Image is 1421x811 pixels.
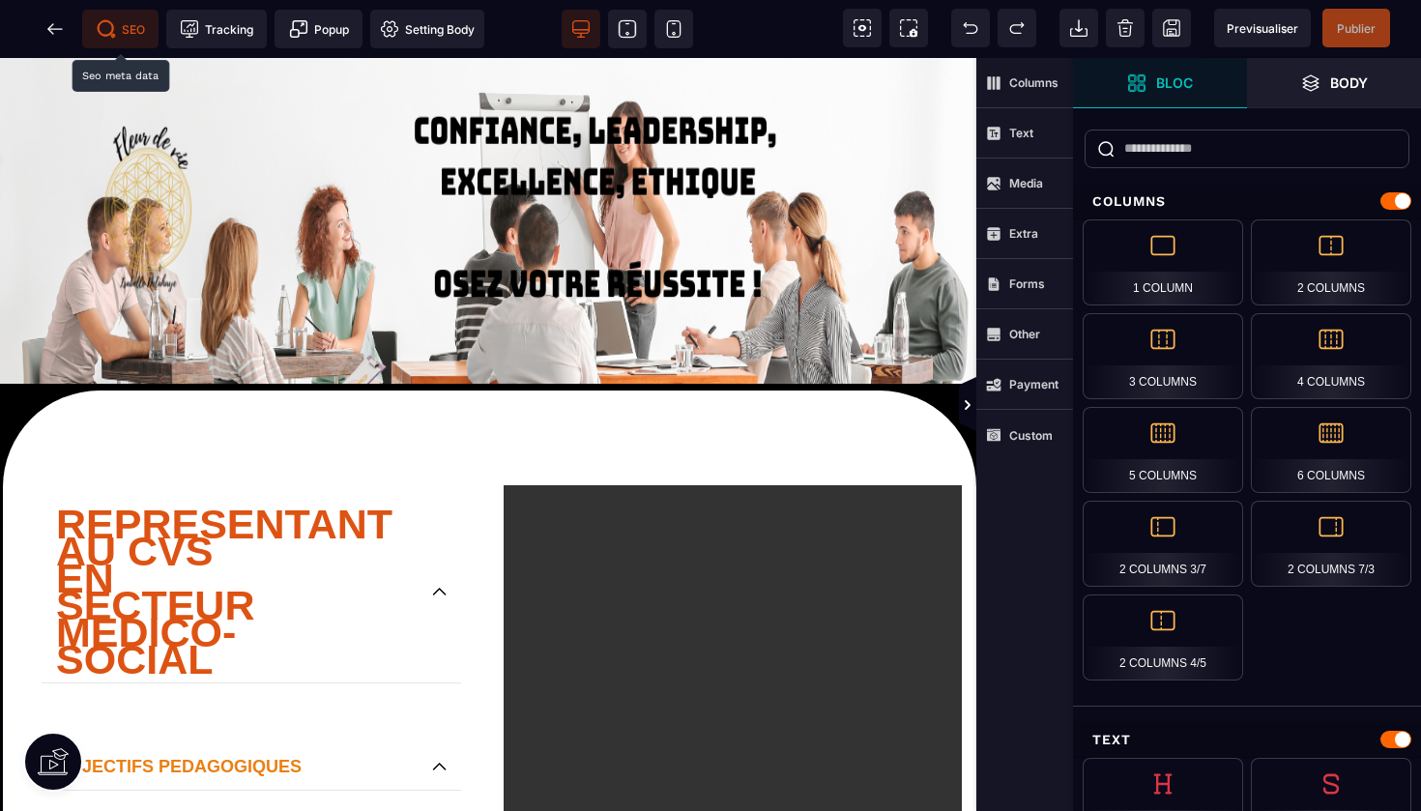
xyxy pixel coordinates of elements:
[889,9,928,47] span: Screenshot
[1073,58,1247,108] span: Open Blocks
[1073,184,1421,219] div: Columns
[289,19,349,39] span: Popup
[1009,176,1043,190] strong: Media
[97,19,145,39] span: SEO
[1251,313,1411,399] div: 4 Columns
[1251,501,1411,587] div: 2 Columns 7/3
[1073,722,1421,758] div: Text
[1247,58,1421,108] span: Open Layer Manager
[1330,75,1368,90] strong: Body
[1009,327,1040,341] strong: Other
[56,452,413,615] p: REPRESENTANT AU CVS EN SECTEUR MEDICO- SOCIAL
[1009,276,1045,291] strong: Forms
[1083,594,1243,681] div: 2 Columns 4/5
[1009,226,1038,241] strong: Extra
[1009,428,1053,443] strong: Custom
[1009,377,1058,391] strong: Payment
[1156,75,1193,90] strong: Bloc
[1227,21,1298,36] span: Previsualiser
[1214,9,1311,47] span: Preview
[1083,313,1243,399] div: 3 Columns
[1083,219,1243,305] div: 1 Column
[1083,501,1243,587] div: 2 Columns 3/7
[180,19,253,39] span: Tracking
[1009,126,1033,140] strong: Text
[56,695,413,722] p: OBJECTIFS PEDAGOGIQUES
[1337,21,1376,36] span: Publier
[1009,75,1058,90] strong: Columns
[1251,219,1411,305] div: 2 Columns
[1251,407,1411,493] div: 6 Columns
[1083,407,1243,493] div: 5 Columns
[380,19,475,39] span: Setting Body
[843,9,882,47] span: View components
